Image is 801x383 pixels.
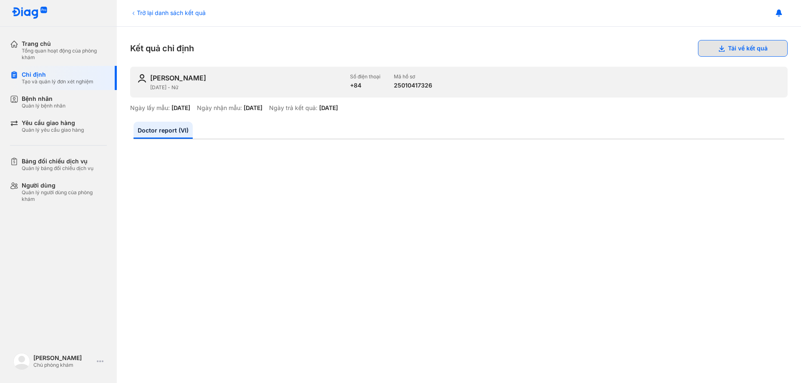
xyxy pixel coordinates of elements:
[22,127,84,133] div: Quản lý yêu cầu giao hàng
[22,103,65,109] div: Quản lý bệnh nhân
[22,95,65,103] div: Bệnh nhân
[698,40,788,57] button: Tải về kết quả
[350,82,380,89] div: +84
[130,8,206,17] div: Trở lại danh sách kết quả
[269,104,317,112] div: Ngày trả kết quả:
[319,104,338,112] div: [DATE]
[171,104,190,112] div: [DATE]
[22,189,107,203] div: Quản lý người dùng của phòng khám
[130,40,788,57] div: Kết quả chỉ định
[22,71,93,78] div: Chỉ định
[13,353,30,370] img: logo
[12,7,48,20] img: logo
[244,104,262,112] div: [DATE]
[150,73,206,83] div: [PERSON_NAME]
[22,165,93,172] div: Quản lý bảng đối chiếu dịch vụ
[137,73,147,83] img: user-icon
[33,354,93,362] div: [PERSON_NAME]
[197,104,242,112] div: Ngày nhận mẫu:
[33,362,93,368] div: Chủ phòng khám
[394,73,432,80] div: Mã hồ sơ
[22,48,107,61] div: Tổng quan hoạt động của phòng khám
[133,122,193,139] a: Doctor report (VI)
[150,84,343,91] div: [DATE] - Nữ
[394,82,432,89] div: 25010417326
[22,119,84,127] div: Yêu cầu giao hàng
[130,104,170,112] div: Ngày lấy mẫu:
[350,73,380,80] div: Số điện thoại
[22,78,93,85] div: Tạo và quản lý đơn xét nghiệm
[22,40,107,48] div: Trang chủ
[22,158,93,165] div: Bảng đối chiếu dịch vụ
[22,182,107,189] div: Người dùng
